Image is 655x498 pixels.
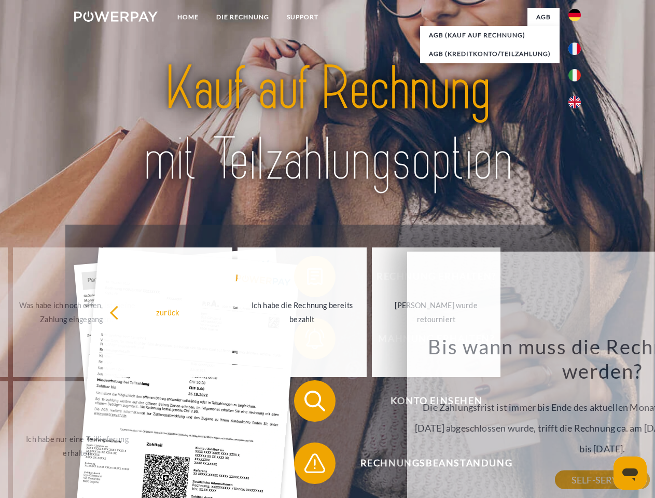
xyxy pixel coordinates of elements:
[568,69,581,81] img: it
[302,450,328,476] img: qb_warning.svg
[420,45,560,63] a: AGB (Kreditkonto/Teilzahlung)
[420,26,560,45] a: AGB (Kauf auf Rechnung)
[527,8,560,26] a: agb
[169,8,207,26] a: Home
[302,388,328,414] img: qb_search.svg
[19,432,136,460] div: Ich habe nur eine Teillieferung erhalten
[74,11,158,22] img: logo-powerpay-white.svg
[568,43,581,55] img: fr
[207,8,278,26] a: DIE RECHNUNG
[109,305,226,319] div: zurück
[278,8,327,26] a: SUPPORT
[294,380,564,422] button: Konto einsehen
[13,247,142,377] a: Was habe ich noch offen, ist meine Zahlung eingegangen?
[19,298,136,326] div: Was habe ich noch offen, ist meine Zahlung eingegangen?
[568,96,581,108] img: en
[555,471,650,489] a: SELF-SERVICE
[614,457,647,490] iframe: Schaltfläche zum Öffnen des Messaging-Fensters
[244,298,360,326] div: Ich habe die Rechnung bereits bezahlt
[378,298,495,326] div: [PERSON_NAME] wurde retourniert
[294,442,564,484] button: Rechnungsbeanstandung
[99,50,556,199] img: title-powerpay_de.svg
[568,9,581,21] img: de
